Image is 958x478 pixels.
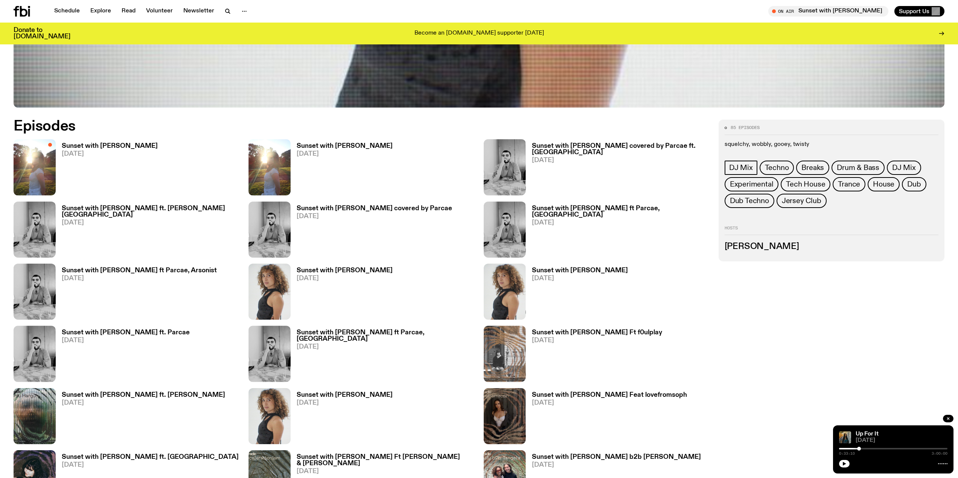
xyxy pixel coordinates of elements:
a: DJ Mix [725,161,757,175]
button: Support Us [894,6,944,17]
span: Experimental [730,180,774,188]
span: [DATE] [62,462,239,468]
a: Trance [833,177,865,191]
span: House [873,180,894,188]
h3: Sunset with [PERSON_NAME] ft Parcae, [GEOGRAPHIC_DATA] [297,329,474,342]
a: Sunset with [PERSON_NAME] ft Parcae, [GEOGRAPHIC_DATA][DATE] [526,205,710,258]
span: [DATE] [532,462,701,468]
span: [DATE] [297,275,393,282]
a: Jersey Club [777,194,827,208]
span: Breaks [801,164,824,172]
span: [DATE] [297,400,393,406]
a: Dub Techno [725,194,774,208]
h3: Sunset with [PERSON_NAME] b2b [PERSON_NAME] [532,454,701,460]
a: Sunset with [PERSON_NAME] ft. Parcae[DATE] [56,329,190,382]
span: [DATE] [532,400,687,406]
a: Sunset with [PERSON_NAME][DATE] [526,267,628,320]
span: Support Us [899,8,929,15]
span: DJ Mix [892,164,916,172]
h3: Sunset with [PERSON_NAME] ft Parcae, [GEOGRAPHIC_DATA] [532,205,710,218]
a: DJ Mix [887,161,921,175]
h3: Sunset with [PERSON_NAME] [532,267,628,274]
a: Newsletter [179,6,219,17]
h3: [PERSON_NAME] [725,243,938,251]
span: Trance [838,180,860,188]
h3: Sunset with [PERSON_NAME] Feat lovefromsoph [532,392,687,398]
span: [DATE] [62,220,239,226]
h3: Sunset with [PERSON_NAME] ft. [PERSON_NAME][GEOGRAPHIC_DATA] [62,205,239,218]
a: Sunset with [PERSON_NAME] ft. [PERSON_NAME][GEOGRAPHIC_DATA][DATE] [56,205,239,258]
span: [DATE] [62,337,190,344]
h3: Sunset with [PERSON_NAME] covered by Parcae [297,205,452,212]
a: Schedule [50,6,84,17]
img: Tangela looks past her left shoulder into the camera with an inquisitive look. She is wearing a s... [248,264,291,320]
span: [DATE] [532,220,710,226]
img: Tangela looks past her left shoulder into the camera with an inquisitive look. She is wearing a s... [248,388,291,444]
h3: Sunset with [PERSON_NAME] ft. Parcae [62,329,190,336]
span: [DATE] [532,275,628,282]
a: Tech House [781,177,830,191]
span: Techno [765,164,789,172]
p: Become an [DOMAIN_NAME] supporter [DATE] [414,30,544,37]
img: Tangela looks past her left shoulder into the camera with an inquisitive look. She is wearing a s... [484,264,526,320]
img: Up For It host Ify Obiegbu stands in a graffiti-covered room wearing a plaid shirt and blue top w... [839,431,851,443]
span: [DATE] [856,438,947,443]
h3: Sunset with [PERSON_NAME] [297,392,393,398]
span: Drum & Bass [837,164,879,172]
h3: Sunset with [PERSON_NAME] covered by Parcae ft. [GEOGRAPHIC_DATA] [532,143,710,156]
span: [DATE] [297,151,393,157]
span: Jersey Club [782,197,821,205]
a: Volunteer [142,6,177,17]
h3: Donate to [DOMAIN_NAME] [14,27,70,40]
h3: Sunset with [PERSON_NAME] ft. [PERSON_NAME] [62,392,225,398]
a: Sunset with [PERSON_NAME] covered by Parcae ft. [GEOGRAPHIC_DATA][DATE] [526,143,710,195]
span: [DATE] [297,344,474,350]
p: squelchy, wobbly, gooey, twisty [725,141,938,148]
a: Sunset with [PERSON_NAME] Ft f0ulplay[DATE] [526,329,662,382]
a: Breaks [796,161,829,175]
span: [DATE] [62,400,225,406]
span: 85 episodes [731,126,760,130]
h3: Sunset with [PERSON_NAME] Ft f0ulplay [532,329,662,336]
a: Sunset with [PERSON_NAME] ft Parcae, [GEOGRAPHIC_DATA][DATE] [291,329,474,382]
a: Sunset with [PERSON_NAME] Feat lovefromsoph[DATE] [526,392,687,444]
a: Explore [86,6,116,17]
a: Techno [760,161,794,175]
span: Tech House [786,180,825,188]
span: 3:00:00 [932,452,947,455]
span: [DATE] [297,468,474,475]
span: [DATE] [532,337,662,344]
span: [DATE] [62,151,158,157]
span: 0:33:10 [839,452,855,455]
a: Sunset with [PERSON_NAME][DATE] [291,143,393,195]
h3: Sunset with [PERSON_NAME] [62,143,158,149]
h2: Episodes [14,120,631,133]
a: Read [117,6,140,17]
span: [DATE] [532,157,710,164]
h3: Sunset with [PERSON_NAME] [297,143,393,149]
a: Sunset with [PERSON_NAME][DATE] [291,392,393,444]
a: Sunset with [PERSON_NAME][DATE] [291,267,393,320]
a: Sunset with [PERSON_NAME] ft Parcae, Arsonist[DATE] [56,267,217,320]
a: Dub [902,177,926,191]
a: Sunset with [PERSON_NAME] ft. [PERSON_NAME][DATE] [56,392,225,444]
a: Sunset with [PERSON_NAME][DATE] [56,143,158,195]
span: DJ Mix [729,164,753,172]
h2: Hosts [725,226,938,235]
a: Sunset with [PERSON_NAME] covered by Parcae[DATE] [291,205,452,258]
a: Experimental [725,177,779,191]
span: [DATE] [297,213,452,220]
a: House [868,177,900,191]
span: [DATE] [62,275,217,282]
a: Up For It [856,431,879,437]
span: Dub [907,180,921,188]
a: Drum & Bass [832,161,885,175]
h3: Sunset with [PERSON_NAME] [297,267,393,274]
h3: Sunset with [PERSON_NAME] ft Parcae, Arsonist [62,267,217,274]
button: On AirSunset with [PERSON_NAME] [768,6,888,17]
h3: Sunset with [PERSON_NAME] Ft [PERSON_NAME] & [PERSON_NAME] [297,454,474,467]
h3: Sunset with [PERSON_NAME] ft. [GEOGRAPHIC_DATA] [62,454,239,460]
span: Dub Techno [730,197,769,205]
